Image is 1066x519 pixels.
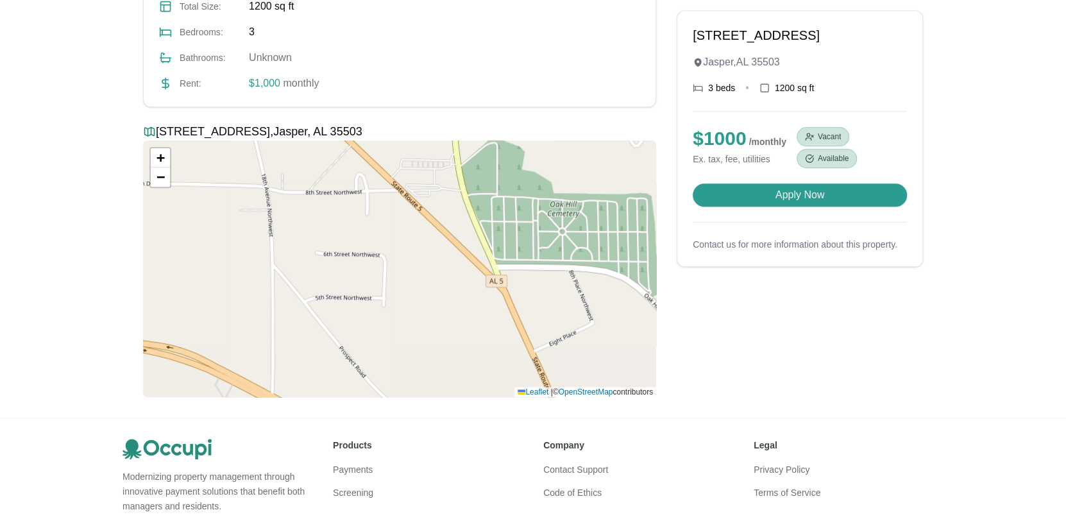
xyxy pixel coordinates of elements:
p: $ 1000 [693,127,786,150]
nav: Legal navigation [754,462,943,500]
span: Vacant [818,132,841,142]
a: Zoom in [151,148,170,167]
a: Contact Support [543,464,608,475]
p: Modernizing property management through innovative payment solutions that benefit both managers a... [123,470,312,513]
span: Available [818,153,849,164]
span: monthly [280,78,319,89]
button: Apply Now [693,183,907,207]
nav: Products navigation [333,462,523,500]
a: Privacy Policy [754,464,809,475]
a: Zoom out [151,167,170,187]
span: − [157,169,165,185]
span: + [157,149,165,166]
p: Contact us for more information about this property. [693,238,907,251]
a: Leaflet [518,387,548,396]
a: Screening [333,488,373,498]
span: 3 beds [708,81,735,94]
small: Ex. tax, fee, utilities [693,153,786,166]
div: © contributors [514,387,656,398]
span: Bedrooms : [180,26,241,38]
span: / monthly [749,137,786,147]
span: Bathrooms : [180,51,241,64]
div: • [745,80,749,96]
a: Terms of Service [754,488,820,498]
h3: Legal [754,439,943,452]
span: $1,000 [249,78,280,89]
span: 1200 sq ft [775,81,815,94]
a: Code of Ethics [543,488,602,498]
span: 3 [249,24,255,40]
a: OpenStreetMap [559,387,613,396]
span: Unknown [249,50,292,65]
nav: Company navigation [543,462,733,500]
a: Payments [333,464,373,475]
span: | [551,387,553,396]
h3: Company [543,439,733,452]
h3: Products [333,439,523,452]
h3: [STREET_ADDRESS] , Jasper , AL 35503 [143,123,656,140]
span: Rent : [180,77,241,90]
span: Jasper , AL 35503 [703,55,780,70]
h1: [STREET_ADDRESS] [693,26,907,44]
